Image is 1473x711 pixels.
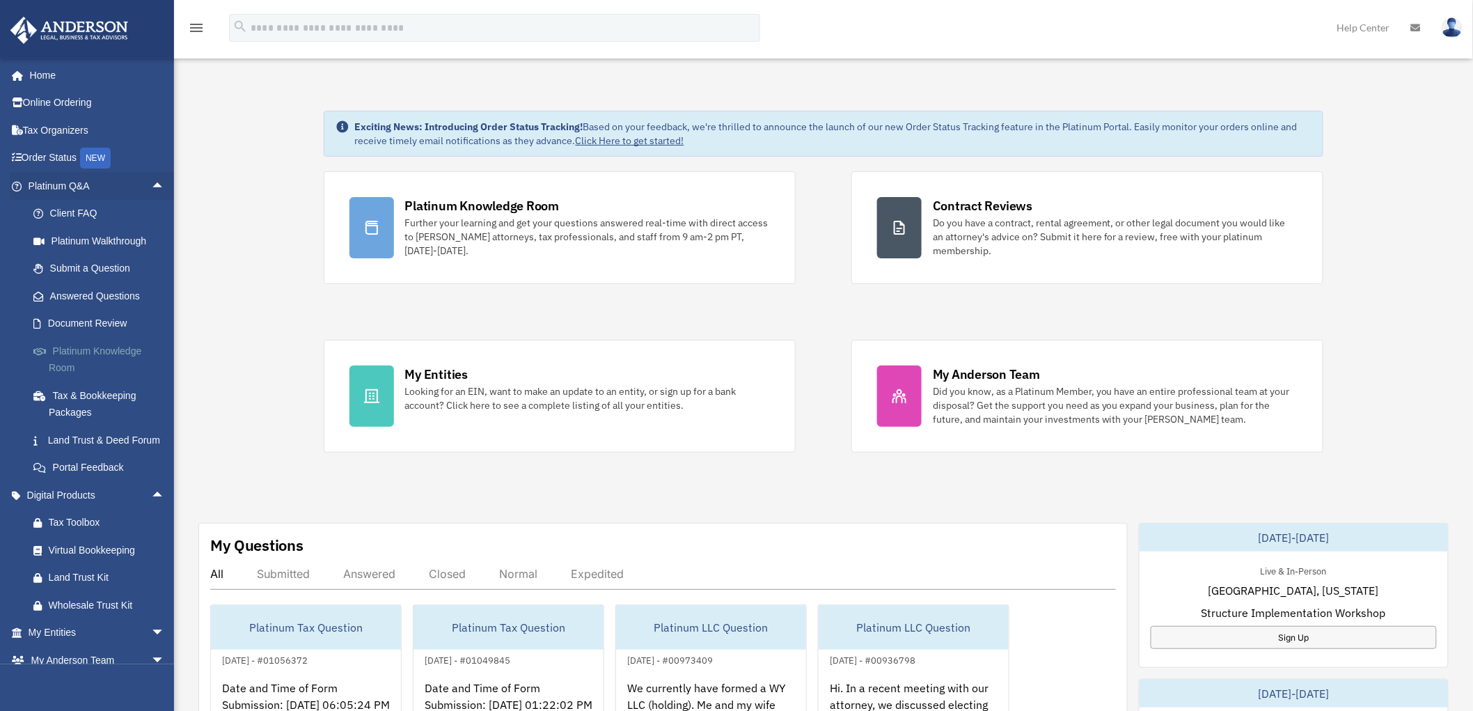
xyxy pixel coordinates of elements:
[19,310,186,338] a: Document Review
[616,605,806,650] div: Platinum LLC Question
[851,340,1323,453] a: My Anderson Team Did you know, as a Platinum Member, you have an entire professional team at your...
[576,134,684,147] a: Click Here to get started!
[188,19,205,36] i: menu
[819,652,927,666] div: [DATE] - #00936798
[1140,524,1448,552] div: [DATE]-[DATE]
[355,120,583,133] strong: Exciting News: Introducing Order Status Tracking!
[851,171,1323,284] a: Contract Reviews Do you have a contract, rental agreement, or other legal document you would like...
[10,144,186,173] a: Order StatusNEW
[19,337,186,382] a: Platinum Knowledge Room
[1250,563,1338,577] div: Live & In-Person
[19,227,186,255] a: Platinum Walkthrough
[405,197,560,214] div: Platinum Knowledge Room
[933,366,1040,383] div: My Anderson Team
[343,567,395,581] div: Answered
[933,384,1298,426] div: Did you know, as a Platinum Member, you have an entire professional team at your disposal? Get th...
[49,597,168,614] div: Wholesale Trust Kit
[819,605,1009,650] div: Platinum LLC Question
[19,454,186,482] a: Portal Feedback
[19,200,186,228] a: Client FAQ
[19,426,186,454] a: Land Trust & Deed Forum
[211,652,319,666] div: [DATE] - #01056372
[324,340,796,453] a: My Entities Looking for an EIN, want to make an update to an entity, or sign up for a bank accoun...
[571,567,624,581] div: Expedited
[405,384,770,412] div: Looking for an EIN, want to make an update to an entity, or sign up for a bank account? Click her...
[429,567,466,581] div: Closed
[257,567,310,581] div: Submitted
[19,282,186,310] a: Answered Questions
[49,542,168,559] div: Virtual Bookkeeping
[1140,680,1448,708] div: [DATE]-[DATE]
[616,652,724,666] div: [DATE] - #00973409
[19,255,186,283] a: Submit a Question
[933,216,1298,258] div: Do you have a contract, rental agreement, or other legal document you would like an attorney's ad...
[10,619,186,647] a: My Entitiesarrow_drop_down
[10,646,186,674] a: My Anderson Teamarrow_drop_down
[10,116,186,144] a: Tax Organizers
[1442,17,1463,38] img: User Pic
[19,591,186,619] a: Wholesale Trust Kit
[19,382,186,426] a: Tax & Bookkeeping Packages
[151,619,179,648] span: arrow_drop_down
[933,197,1032,214] div: Contract Reviews
[49,514,168,531] div: Tax Toolbox
[355,120,1312,148] div: Based on your feedback, we're thrilled to announce the launch of our new Order Status Tracking fe...
[188,24,205,36] a: menu
[10,61,179,89] a: Home
[499,567,537,581] div: Normal
[151,646,179,675] span: arrow_drop_down
[151,481,179,510] span: arrow_drop_up
[1151,626,1437,649] a: Sign Up
[19,536,186,564] a: Virtual Bookkeeping
[6,17,132,44] img: Anderson Advisors Platinum Portal
[413,652,521,666] div: [DATE] - #01049845
[210,535,304,556] div: My Questions
[10,481,186,509] a: Digital Productsarrow_drop_up
[80,148,111,169] div: NEW
[405,366,468,383] div: My Entities
[1202,604,1386,621] span: Structure Implementation Workshop
[1208,582,1379,599] span: [GEOGRAPHIC_DATA], [US_STATE]
[405,216,770,258] div: Further your learning and get your questions answered real-time with direct access to [PERSON_NAM...
[49,569,168,586] div: Land Trust Kit
[233,19,248,34] i: search
[211,605,401,650] div: Platinum Tax Question
[324,171,796,284] a: Platinum Knowledge Room Further your learning and get your questions answered real-time with dire...
[19,564,186,592] a: Land Trust Kit
[10,89,186,117] a: Online Ordering
[151,172,179,201] span: arrow_drop_up
[19,509,186,537] a: Tax Toolbox
[10,172,186,200] a: Platinum Q&Aarrow_drop_up
[413,605,604,650] div: Platinum Tax Question
[210,567,223,581] div: All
